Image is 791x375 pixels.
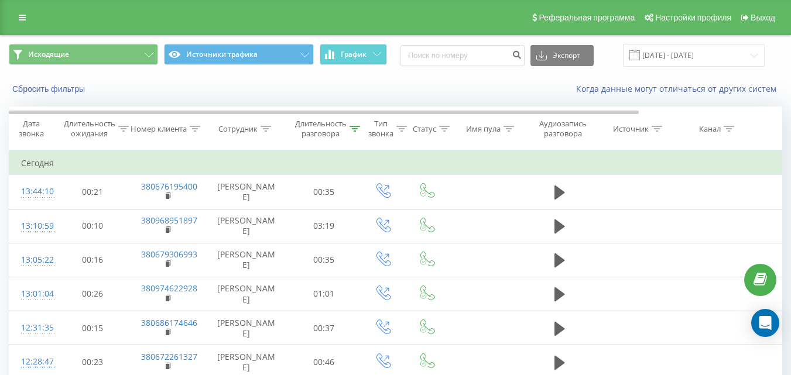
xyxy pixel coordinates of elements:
[613,124,649,134] div: Источник
[56,277,129,311] td: 00:26
[218,124,258,134] div: Сотрудник
[28,50,69,59] span: Исходящие
[400,45,525,66] input: Поиск по номеру
[141,317,197,328] a: 380686174646
[341,50,367,59] span: График
[141,215,197,226] a: 380968951897
[655,13,731,22] span: Настройки профиля
[164,44,313,65] button: Источники трафика
[9,84,91,94] button: Сбросить фильтры
[751,309,779,337] div: Open Intercom Messenger
[21,180,44,203] div: 13:44:10
[21,249,44,271] div: 13:05:22
[287,277,361,311] td: 01:01
[699,124,721,134] div: Канал
[535,119,591,139] div: Аудиозапись разговора
[295,119,347,139] div: Длительность разговора
[206,243,287,277] td: [PERSON_NAME]
[206,209,287,243] td: [PERSON_NAME]
[287,175,361,209] td: 00:35
[56,243,129,277] td: 00:16
[206,175,287,209] td: [PERSON_NAME]
[21,350,44,373] div: 12:28:47
[9,119,53,139] div: Дата звонка
[21,316,44,339] div: 12:31:35
[368,119,393,139] div: Тип звонка
[9,44,158,65] button: Исходящие
[539,13,635,22] span: Реферальная программа
[320,44,387,65] button: График
[141,351,197,362] a: 380672261327
[21,215,44,238] div: 13:10:59
[206,311,287,345] td: [PERSON_NAME]
[751,13,775,22] span: Выход
[287,311,361,345] td: 00:37
[56,311,129,345] td: 00:15
[21,283,44,305] div: 13:01:04
[287,243,361,277] td: 00:35
[141,181,197,192] a: 380676195400
[131,124,187,134] div: Номер клиента
[576,83,782,94] a: Когда данные могут отличаться от других систем
[64,119,115,139] div: Длительность ожидания
[56,175,129,209] td: 00:21
[530,45,594,66] button: Экспорт
[141,249,197,260] a: 380679306993
[287,209,361,243] td: 03:19
[56,209,129,243] td: 00:10
[141,283,197,294] a: 380974622928
[413,124,436,134] div: Статус
[466,124,501,134] div: Имя пула
[206,277,287,311] td: [PERSON_NAME]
